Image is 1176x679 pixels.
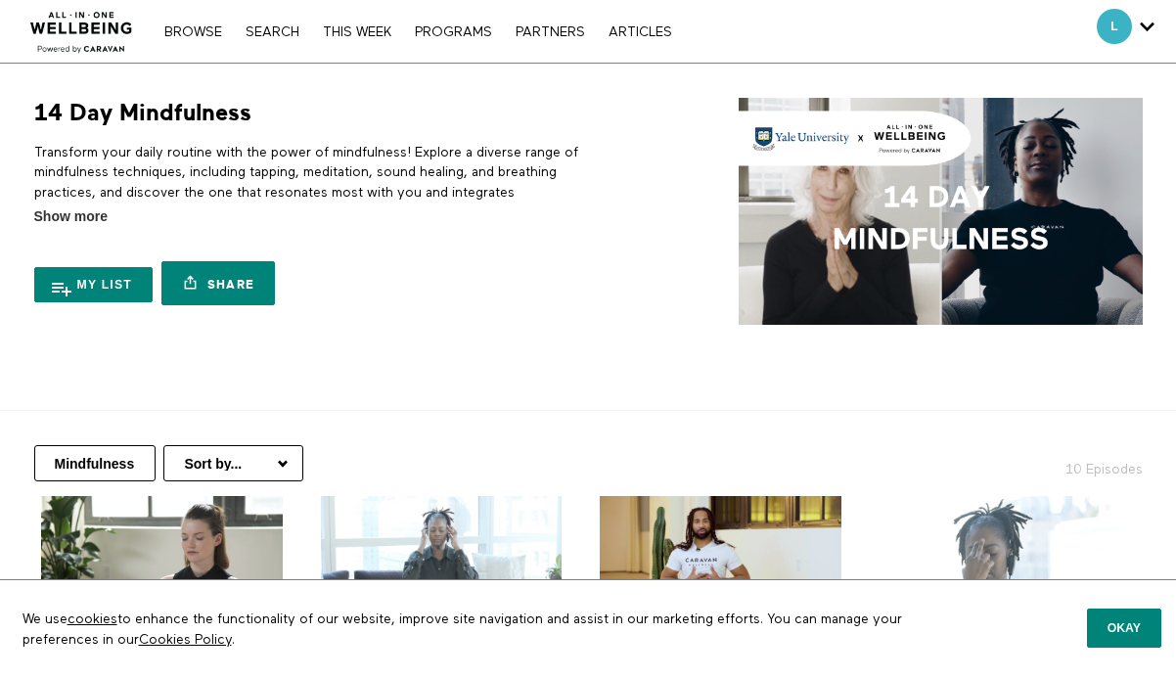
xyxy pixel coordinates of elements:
a: THIS WEEK [313,25,401,39]
h1: 14 Day Mindfulness [34,98,251,128]
a: Share [161,261,275,305]
a: cookies [68,612,117,626]
span: Show more [34,206,108,227]
h2: 10 Episodes [954,445,1154,479]
p: Transform your daily routine with the power of mindfulness! Explore a diverse range of mindfulnes... [34,143,581,242]
a: PROGRAMS [405,25,502,39]
button: Okay [1087,609,1161,648]
a: Search [236,25,309,39]
a: 10 Min Mantra Meditation 08:12 [600,496,841,632]
p: We use to enhance the functionality of our website, improve site navigation and assist in our mar... [8,595,920,664]
a: Browse [155,25,232,39]
a: Cookies Policy [139,633,232,647]
a: ARTICLES [599,25,682,39]
a: 5 Min Meditation For Balance 04:12 [880,496,1121,632]
button: My list [34,267,154,302]
a: 5 Min Meditation For Anxiety (Tapping) 06:11 [321,496,563,632]
img: 14 Day Mindfulness [739,98,1143,325]
nav: Primary [155,22,681,41]
a: 10 Min Sleep Better 10:06 [41,496,283,632]
a: PARTNERS [506,25,595,39]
